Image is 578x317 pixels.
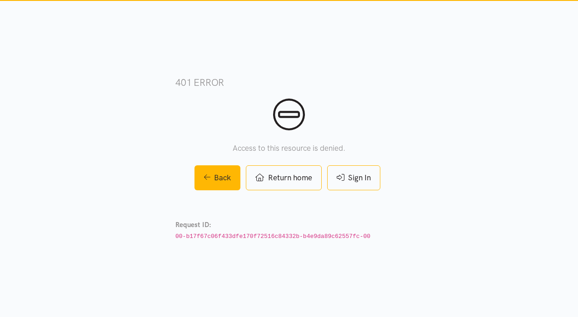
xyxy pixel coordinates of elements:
h3: 401 error [175,76,403,89]
code: 00-b17f67c06f433dfe170f72516c84332b-b4e9da89c62557fc-00 [175,233,370,240]
p: Access to this resource is denied. [175,142,403,154]
a: Back [194,165,241,190]
strong: Request ID: [175,221,211,229]
a: Return home [246,165,321,190]
a: Sign In [327,165,380,190]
